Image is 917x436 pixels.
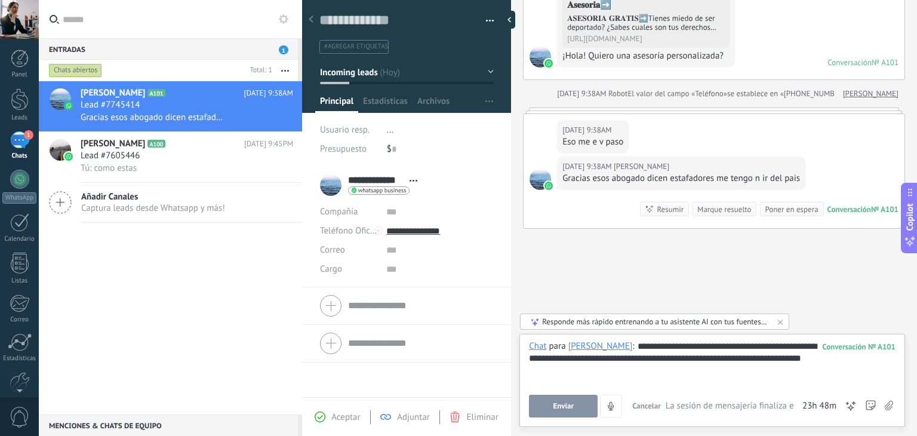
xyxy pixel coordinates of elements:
div: Correo [2,316,37,324]
span: Correo [320,244,345,256]
span: Eliminar [466,412,498,423]
div: Poner en espera [765,204,818,215]
span: 1 [279,45,288,54]
div: Total: 1 [245,65,272,76]
div: № A101 [872,57,898,67]
span: Estadísticas [363,96,408,113]
a: avataricon[PERSON_NAME]A100[DATE] 9:45PMLead #7605446Tú: como estas [39,132,302,182]
div: Eso me e v paso [562,136,623,148]
span: Aceptar [331,412,360,423]
span: ... [387,124,394,136]
span: La sesión de mensajería finaliza en: [666,400,799,412]
span: Tú: como estas [81,162,137,174]
div: Compañía [320,202,377,222]
div: Conversación [827,204,871,214]
div: 𝐀𝐒𝐄𝐒𝐎𝐑𝐈𝐀 𝐆𝐑𝐀𝐓𝐈𝐒➡️Tienes miedo de ser deportado? ¿Sabes cuales son tus derechos como inmigrante? P... [567,14,725,32]
div: Listas [2,277,37,285]
button: Enviar [529,395,598,417]
div: La sesión de mensajería finaliza en [666,400,836,412]
span: whatsapp business [358,188,406,194]
span: : [632,340,634,352]
div: Responde más rápido entrenando a tu asistente AI con tus fuentes de datos [542,317,768,327]
span: Principal [320,96,353,113]
span: se establece en «[PHONE_NUMBER]» [727,88,850,100]
div: Leads [2,114,37,122]
a: avataricon[PERSON_NAME]A101[DATE] 9:38AMLead #7745414Gracias esos abogado dicen estafadores me te... [39,81,302,131]
div: [DATE] 9:38AM [562,161,614,173]
span: Adjuntar [397,412,430,423]
span: Teléfono Oficina [320,225,382,237]
button: Teléfono Oficina [320,222,377,241]
div: Marque resuelto [697,204,751,215]
button: Cancelar [627,395,666,417]
div: Resumir [657,204,684,215]
span: 23h 48m [802,400,836,412]
button: Correo [320,241,345,260]
div: Entradas [39,38,298,60]
span: #agregar etiquetas [324,42,388,51]
div: Conversación [827,57,872,67]
span: El valor del campo «Teléfono» [627,88,727,100]
div: Chats abiertos [49,63,102,78]
div: [DATE] 9:38AM [562,124,614,136]
span: para [549,340,566,352]
span: Cancelar [632,401,661,411]
div: Calendario [2,235,37,243]
span: Usuario resp. [320,124,370,136]
div: ¡Hola! Quiero una asesoría personalizada? [562,50,730,62]
span: Lead #7605446 [81,150,140,162]
span: Archivos [417,96,450,113]
img: waba.svg [544,182,553,190]
span: Añadir Canales [81,191,225,202]
span: [PERSON_NAME] [81,87,145,99]
img: icon [64,102,73,110]
span: Yaneth Flores [614,161,669,173]
div: Ocultar [503,11,515,29]
span: [DATE] 9:38AM [244,87,293,99]
span: A101 [147,89,165,97]
span: Cargo [320,265,342,274]
img: waba.svg [544,59,553,67]
div: Usuario resp. [320,121,378,140]
div: Estadísticas [2,355,37,363]
div: Panel [2,71,37,79]
span: 1 [24,130,33,140]
div: [URL][DOMAIN_NAME] [567,34,725,43]
span: Enviar [553,402,574,410]
span: [DATE] 9:45PM [244,138,293,150]
div: Chats [2,152,37,160]
div: Cargo [320,260,377,279]
div: Gracias esos abogado dicen estafadores me tengo n ir del pais [562,173,800,185]
div: Menciones & Chats de equipo [39,414,298,436]
div: 101 [822,342,896,352]
span: Gracias esos abogado dicen estafadores me tengo n ir del pais [81,112,227,123]
span: Robot [608,88,627,99]
img: icon [64,152,73,161]
span: [PERSON_NAME] [81,138,145,150]
span: Lead #7745414 [81,99,140,111]
a: [PERSON_NAME] [843,88,898,100]
div: Yaneth Flores [568,340,633,351]
div: WhatsApp [2,192,36,204]
div: $ [387,140,494,159]
span: Copilot [904,204,916,231]
div: № A101 [871,204,898,214]
span: Yaneth Flores [530,46,551,67]
span: Captura leads desde Whatsapp y más! [81,202,225,214]
div: [DATE] 9:38AM [557,88,608,100]
span: A100 [147,140,165,148]
span: Yaneth Flores [530,168,551,190]
div: Presupuesto [320,140,378,159]
span: Presupuesto [320,143,367,155]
